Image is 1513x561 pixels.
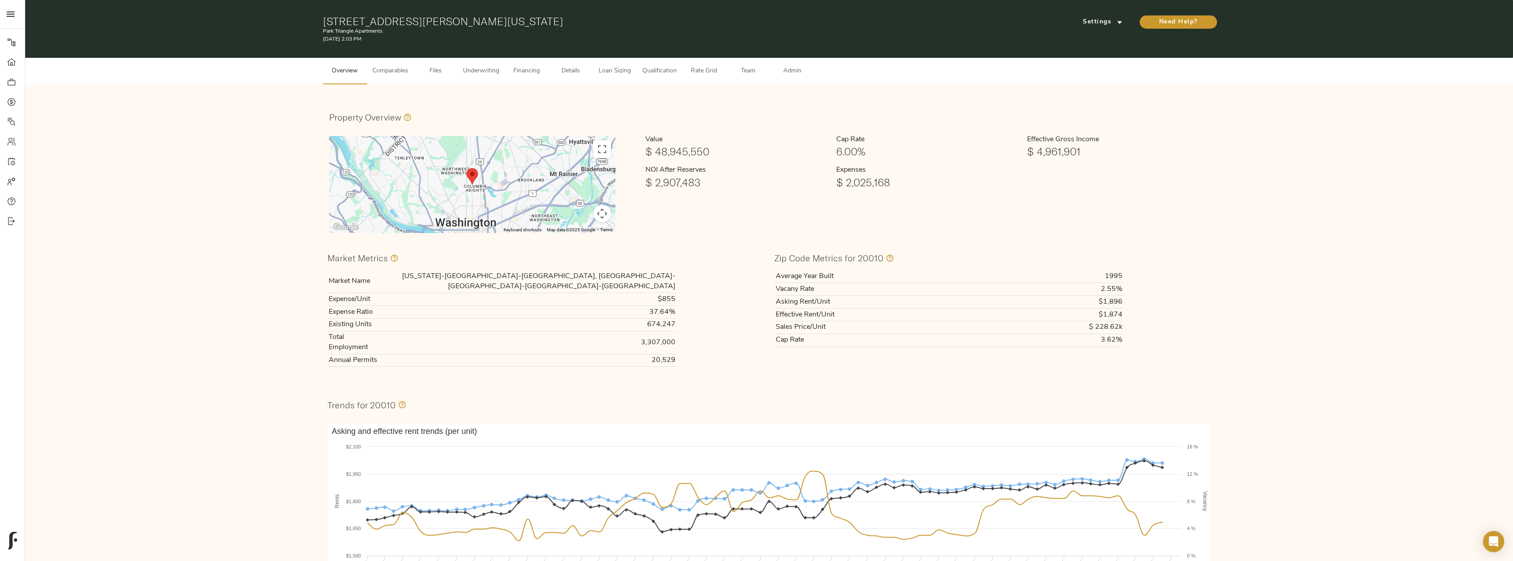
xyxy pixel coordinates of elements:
text: $1,800 [346,499,361,504]
h1: $ 2,907,483 [645,176,829,188]
text: 8 % [1187,499,1195,504]
img: logo [8,532,17,550]
img: Google [331,222,360,233]
h6: NOI After Reserves [645,165,829,176]
text: $1,650 [346,526,361,531]
th: Cap Rate [774,334,994,346]
text: 16 % [1187,444,1198,449]
button: Keyboard shortcuts [504,227,542,233]
td: $1,874 [994,309,1123,321]
th: Effective Rent/Unit [774,309,994,321]
button: Toggle fullscreen view [593,140,611,158]
text: $1,500 [346,553,361,558]
td: $855 [379,293,677,306]
span: Map data ©2025 Google [547,227,595,232]
h1: $ 2,025,168 [836,176,1020,188]
h1: $ 4,961,901 [1027,145,1211,158]
svg: Values in this section only include information specific to the 20010 zip code [884,253,894,264]
th: Total Employment [327,331,379,354]
h1: 6.00% [836,145,1020,158]
th: Average Year Built [774,270,994,282]
span: Financing [510,66,543,77]
h6: Expenses [836,165,1020,176]
h3: Trends for 20010 [327,400,396,410]
h1: [STREET_ADDRESS][PERSON_NAME][US_STATE] [323,15,918,27]
th: Vacany Rate [774,283,994,296]
td: $ 228.62k [994,321,1123,334]
td: 1995 [994,270,1123,282]
td: 674,247 [379,318,677,331]
button: Need Help? [1140,15,1217,29]
td: 37.64% [379,306,677,319]
a: Terms (opens in new tab) [600,227,613,232]
text: $1,950 [346,471,361,477]
text: 0 % [1187,553,1195,558]
text: Rents [334,494,340,508]
div: Open Intercom Messenger [1483,531,1504,552]
p: Park Triangle Apartments [323,27,918,35]
span: Overview [328,66,362,77]
h1: $ 48,945,550 [645,145,829,158]
td: 3.62% [994,334,1123,346]
span: Settings [1078,17,1127,28]
h6: Cap Rate [836,134,1020,146]
a: Open this area in Google Maps (opens a new window) [331,222,360,233]
td: 3,307,000 [379,331,677,354]
h3: Property Overview [329,112,401,122]
button: Map camera controls [593,205,611,222]
th: Asking Rent/Unit [774,296,994,309]
button: Settings [1069,15,1136,29]
span: Underwriting [463,66,499,77]
h3: Market Metrics [327,253,388,263]
th: Market Name [327,270,379,293]
td: 20,529 [379,354,677,367]
text: Vacancy [1202,491,1208,511]
h6: Value [645,134,829,146]
td: [US_STATE]-[GEOGRAPHIC_DATA]-[GEOGRAPHIC_DATA], [GEOGRAPHIC_DATA]-[GEOGRAPHIC_DATA]-[GEOGRAPHIC_D... [379,270,677,293]
td: $1,896 [994,296,1123,309]
th: Sales Price/Unit [774,321,994,334]
th: Expense Ratio [327,306,379,319]
span: Comparables [372,66,408,77]
div: Subject Propery [463,165,482,188]
text: 4 % [1187,526,1195,531]
span: Loan Sizing [598,66,632,77]
span: Qualification [642,66,677,77]
span: Details [554,66,588,77]
span: Rate Grid [687,66,721,77]
p: [DATE] 2:03 PM [323,35,918,43]
h3: Zip Code Metrics for 20010 [774,253,884,263]
th: Expense/Unit [327,293,379,306]
text: Asking and effective rent trends (per unit) [332,427,477,436]
h6: Effective Gross Income [1027,134,1211,146]
span: Team [732,66,765,77]
th: Existing Units [327,318,379,331]
span: Need Help? [1149,17,1208,28]
span: Admin [776,66,809,77]
td: 2.55% [994,283,1123,296]
span: Files [419,66,452,77]
th: Annual Permits [327,354,379,367]
text: 12 % [1187,471,1198,477]
svg: Values in this section comprise all zip codes within the Washington-Arlington-Alexandria, DC-VA-M... [388,253,398,264]
text: $2,100 [346,444,361,449]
